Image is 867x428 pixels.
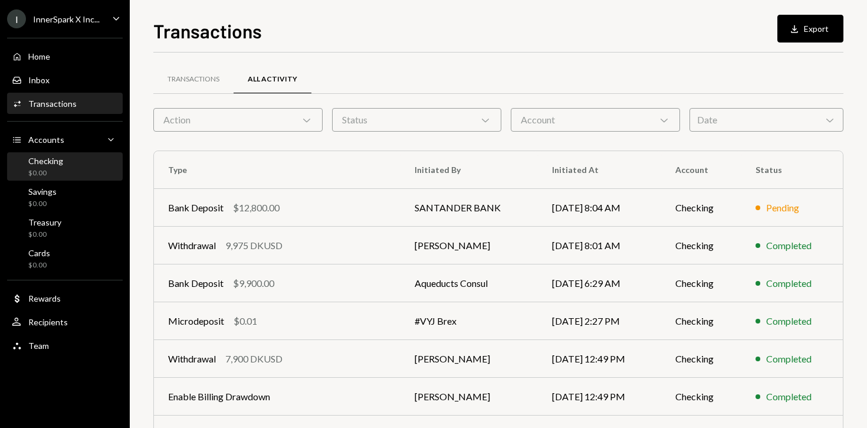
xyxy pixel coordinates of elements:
div: Cards [28,248,50,258]
a: Recipients [7,311,123,332]
div: $0.00 [28,260,50,270]
h1: Transactions [153,19,262,43]
a: Savings$0.00 [7,183,123,211]
div: Home [28,51,50,61]
div: Transactions [168,74,219,84]
div: $12,800.00 [233,201,280,215]
a: Accounts [7,129,123,150]
td: [PERSON_NAME] [400,340,538,378]
div: Status [332,108,501,132]
div: $0.00 [28,230,61,240]
td: Checking [661,227,741,264]
td: [DATE] 8:04 AM [538,189,661,227]
div: $9,900.00 [233,276,274,290]
td: [DATE] 2:27 PM [538,302,661,340]
div: InnerSpark X Inc... [33,14,100,24]
div: Savings [28,187,57,197]
td: [PERSON_NAME] [400,227,538,264]
a: All Activity [234,64,311,94]
div: Completed [766,238,812,253]
div: Bank Deposit [168,276,224,290]
td: Checking [661,340,741,378]
td: SANTANDER BANK [400,189,538,227]
div: 9,975 DKUSD [225,238,283,253]
td: [DATE] 8:01 AM [538,227,661,264]
div: Treasury [28,217,61,227]
a: Transactions [153,64,234,94]
td: Checking [661,378,741,416]
th: Initiated At [538,151,661,189]
div: Completed [766,352,812,366]
div: Completed [766,276,812,290]
div: Withdrawal [168,238,216,253]
div: All Activity [248,74,297,84]
div: $0.00 [28,199,57,209]
div: Inbox [28,75,50,85]
div: Microdeposit [168,314,224,328]
div: 7,900 DKUSD [225,352,283,366]
a: Inbox [7,69,123,90]
div: Completed [766,314,812,328]
button: Export [777,15,843,43]
td: #VYJ Brex [400,302,538,340]
a: Treasury$0.00 [7,214,123,242]
td: [DATE] 6:29 AM [538,264,661,302]
div: Accounts [28,135,64,145]
div: Team [28,341,49,351]
div: Pending [766,201,799,215]
a: Transactions [7,93,123,114]
th: Account [661,151,741,189]
div: $0.00 [28,168,63,178]
td: Checking [661,302,741,340]
div: Recipients [28,317,68,327]
div: Completed [766,390,812,404]
th: Initiated By [400,151,538,189]
td: [PERSON_NAME] [400,378,538,416]
div: Transactions [28,99,77,109]
div: Action [153,108,323,132]
td: [DATE] 12:49 PM [538,340,661,378]
div: Withdrawal [168,352,216,366]
th: Type [154,151,400,189]
div: Checking [28,156,63,166]
a: Checking$0.00 [7,152,123,181]
div: I [7,9,26,28]
td: Aqueducts Consul [400,264,538,302]
td: Checking [661,189,741,227]
th: Status [741,151,843,189]
a: Cards$0.00 [7,244,123,273]
td: [DATE] 12:49 PM [538,378,661,416]
a: Home [7,45,123,67]
td: Checking [661,264,741,302]
td: Enable Billing Drawdown [154,378,400,416]
div: Account [511,108,680,132]
a: Team [7,335,123,356]
div: Rewards [28,293,61,303]
div: Bank Deposit [168,201,224,215]
div: $0.01 [234,314,257,328]
div: Date [689,108,843,132]
a: Rewards [7,287,123,309]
